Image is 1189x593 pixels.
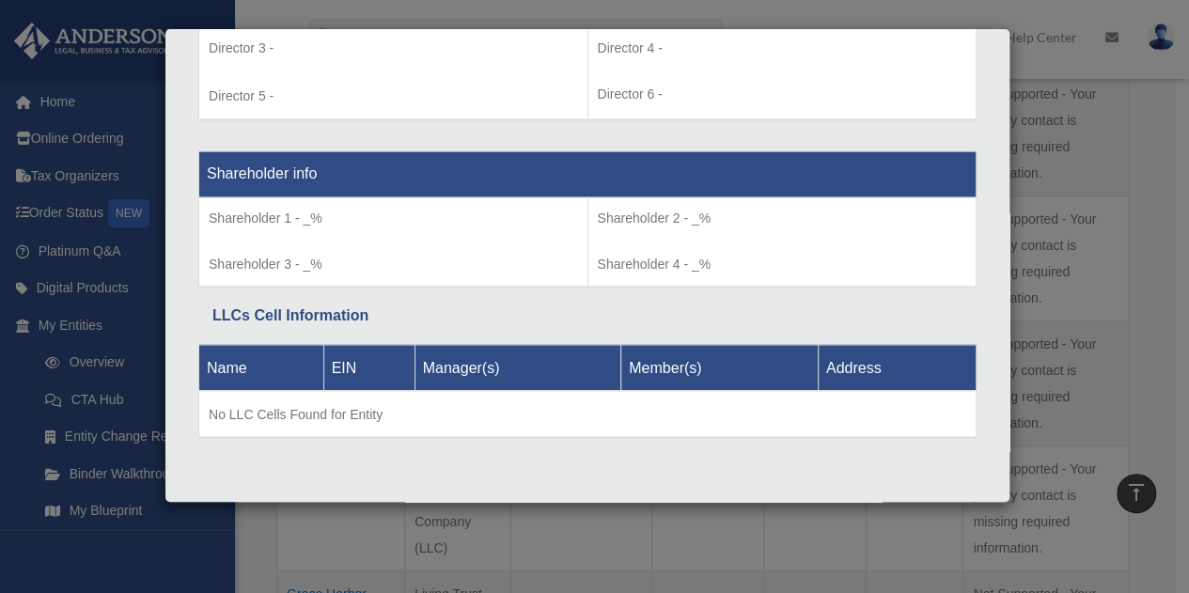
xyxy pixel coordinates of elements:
p: Shareholder 2 - _% [598,207,967,230]
p: Director 3 - [209,37,578,60]
th: Address [818,344,976,390]
div: LLCs Cell Information [212,303,962,329]
p: Director 6 - [598,83,967,106]
th: Shareholder info [199,151,977,197]
th: Member(s) [621,344,819,390]
p: Director 4 - [598,37,967,60]
th: Name [199,344,324,390]
p: Shareholder 4 - _% [598,253,967,276]
th: EIN [323,344,415,390]
th: Manager(s) [415,344,621,390]
td: No LLC Cells Found for Entity [199,390,977,437]
p: Shareholder 1 - _% [209,207,578,230]
p: Shareholder 3 - _% [209,253,578,276]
